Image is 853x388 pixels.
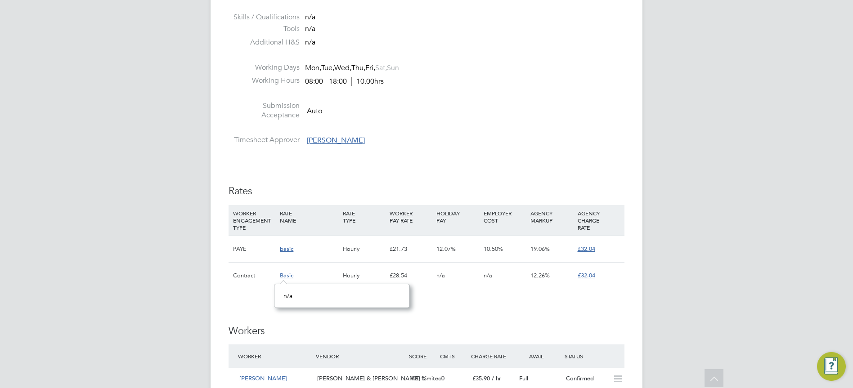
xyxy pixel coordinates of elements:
div: Contract [231,263,278,289]
label: Additional H&S [229,38,300,47]
span: Thu, [351,63,365,72]
span: 10.00hrs [351,77,384,86]
span: Tue, [321,63,334,72]
div: Charge Rate [469,348,516,364]
h3: Rates [229,185,624,198]
label: Working Hours [229,76,300,85]
span: 10.50% [484,245,503,253]
span: Sat, [375,63,387,72]
span: n/a [484,272,492,279]
button: Engage Resource Center [817,352,846,381]
div: Hourly [341,263,387,289]
div: 08:00 - 18:00 [305,77,384,86]
span: Wed, [334,63,351,72]
span: Sun [387,63,399,72]
label: Skills / Qualifications [229,13,300,22]
span: n/a [283,292,292,300]
div: AGENCY CHARGE RATE [575,205,622,236]
div: RATE NAME [278,205,340,228]
div: Worker [236,348,314,364]
span: 12.26% [530,272,550,279]
span: Auto [307,107,322,116]
span: 0 [441,375,444,382]
div: Score [407,348,438,364]
span: n/a [305,13,315,22]
div: Hourly [341,236,387,262]
span: n/a [305,38,315,47]
label: Submission Acceptance [229,101,300,120]
div: £21.73 [387,236,434,262]
div: RATE TYPE [341,205,387,228]
span: £32.04 [578,245,595,253]
span: basic [280,245,293,253]
span: n/a [436,272,445,279]
span: Mon, [305,63,321,72]
label: Working Days [229,63,300,72]
span: £35.90 [472,375,490,382]
label: Timesheet Approver [229,135,300,145]
div: WORKER ENGAGEMENT TYPE [231,205,278,236]
span: 19.06% [530,245,550,253]
span: Basic [280,272,293,279]
div: PAYE [231,236,278,262]
div: WORKER PAY RATE [387,205,434,228]
div: Vendor [314,348,407,364]
div: Confirmed [562,371,609,386]
label: Tools [229,24,300,34]
span: n/a [305,24,315,33]
span: Fri, [365,63,375,72]
span: [PERSON_NAME] [307,136,365,145]
span: £32.04 [578,272,595,279]
div: EMPLOYER COST [481,205,528,228]
span: / hr [492,375,501,382]
div: HOLIDAY PAY [434,205,481,228]
span: [PERSON_NAME] [239,375,287,382]
h3: Workers [229,325,624,338]
span: 100 [410,375,420,382]
div: £28.54 [387,263,434,289]
div: Avail [516,348,562,364]
div: Cmts [438,348,469,364]
div: AGENCY MARKUP [528,205,575,228]
span: 12.07% [436,245,456,253]
span: Full [519,375,528,382]
span: [PERSON_NAME] & [PERSON_NAME] Limited [317,375,442,382]
div: Status [562,348,624,364]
